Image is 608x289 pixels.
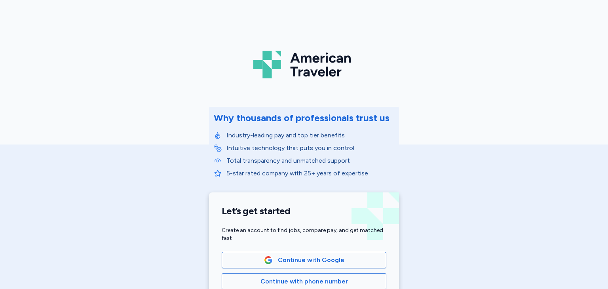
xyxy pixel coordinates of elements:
[226,143,394,153] p: Intuitive technology that puts you in control
[222,205,386,217] h1: Let’s get started
[222,252,386,268] button: Google LogoContinue with Google
[264,256,273,264] img: Google Logo
[278,255,344,265] span: Continue with Google
[260,277,348,286] span: Continue with phone number
[226,156,394,165] p: Total transparency and unmatched support
[253,48,355,82] img: Logo
[226,131,394,140] p: Industry-leading pay and top tier benefits
[226,169,394,178] p: 5-star rated company with 25+ years of expertise
[222,226,386,242] div: Create an account to find jobs, compare pay, and get matched fast
[214,112,389,124] div: Why thousands of professionals trust us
